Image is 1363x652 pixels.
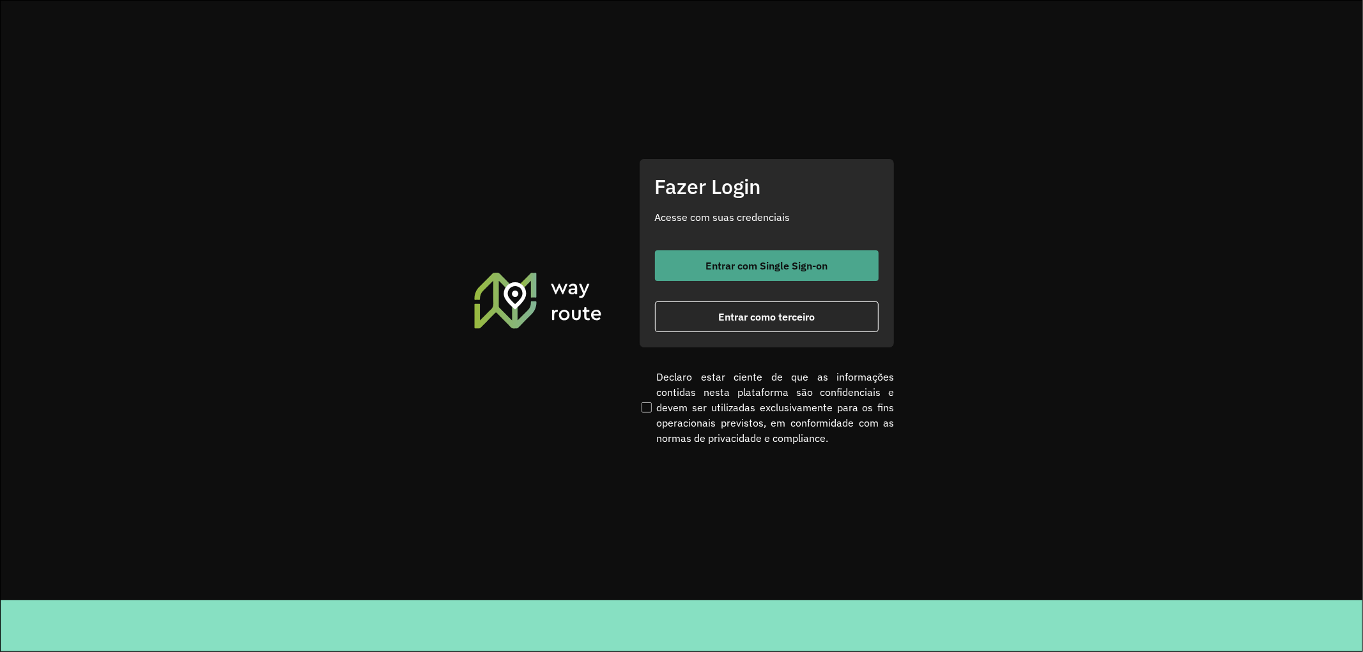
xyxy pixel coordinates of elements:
button: button [655,301,879,332]
p: Acesse com suas credenciais [655,209,879,225]
h2: Fazer Login [655,174,879,199]
span: Entrar como terceiro [718,312,815,322]
img: Roteirizador AmbevTech [472,271,604,330]
label: Declaro estar ciente de que as informações contidas nesta plataforma são confidenciais e devem se... [639,369,895,446]
span: Entrar com Single Sign-on [705,261,828,271]
button: button [655,250,879,281]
